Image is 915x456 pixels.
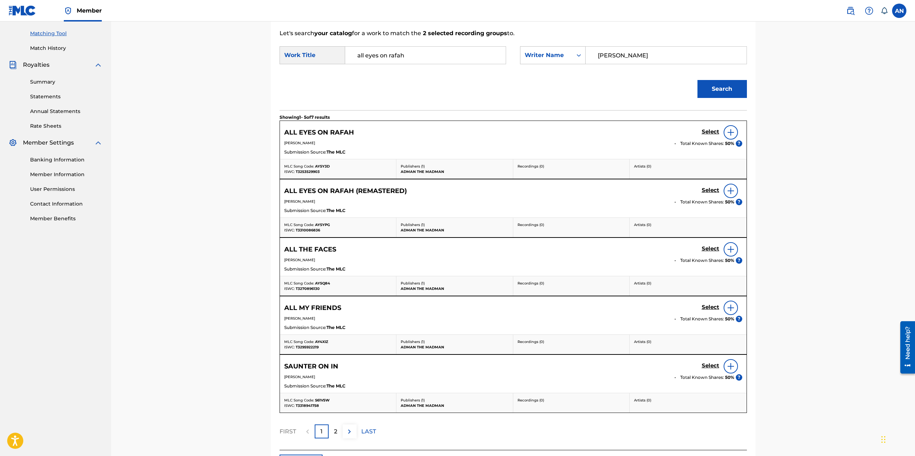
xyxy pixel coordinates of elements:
img: info [726,128,735,137]
h5: SAUNTER ON IN [284,362,338,371]
span: Total Known Shares: [680,199,725,205]
p: Artists ( 0 ) [634,222,742,227]
p: Recordings ( 0 ) [518,281,625,286]
p: Recordings ( 0 ) [518,222,625,227]
span: T3270896130 [296,286,320,291]
span: ISWC: [284,403,295,408]
span: ISWC: [284,286,295,291]
p: Artists ( 0 ) [634,339,742,344]
p: Publishers ( 1 ) [401,222,509,227]
span: ? [736,374,742,381]
span: 50 % [725,374,734,381]
img: Member Settings [9,138,17,147]
span: S61V5W [315,398,330,403]
span: AY5Y3D [315,164,330,169]
span: MLC Song Code: [284,398,314,403]
span: The MLC [327,149,345,155]
p: Artists ( 0 ) [634,281,742,286]
span: Total Known Shares: [680,257,725,264]
h5: Select [702,128,719,135]
span: AY5Q84 [315,281,330,286]
p: LAST [361,427,376,436]
span: MLC Song Code: [284,281,314,286]
img: search [846,6,855,15]
p: Recordings ( 0 ) [518,339,625,344]
h5: ALL EYES ON RAFAH (REMASTERED) [284,187,407,195]
form: Search Form [280,38,747,110]
p: 2 [334,427,337,436]
p: ADMAN THE MADMAN [401,344,509,350]
h5: ALL EYES ON RAFAH [284,128,354,137]
p: Publishers ( 1 ) [401,281,509,286]
h5: Select [702,245,719,252]
a: Annual Statements [30,108,103,115]
span: ISWC: [284,345,295,349]
span: T3253529903 [296,169,320,174]
a: Rate Sheets [30,122,103,130]
span: Submission Source: [284,207,327,214]
button: Search [697,80,747,98]
img: info [726,245,735,254]
iframe: Chat Widget [879,422,915,456]
p: FIRST [280,427,296,436]
span: [PERSON_NAME] [284,199,315,204]
div: Notifications [881,7,888,14]
span: ISWC: [284,228,295,232]
span: Member Settings [23,138,74,147]
span: The MLC [327,266,345,272]
a: Public Search [843,4,858,18]
a: Member Benefits [30,215,103,222]
p: Publishers ( 1 ) [401,339,509,344]
h5: Select [702,304,719,311]
p: ADMAN THE MADMAN [401,169,509,174]
div: Drag [881,429,886,450]
img: info [726,304,735,312]
span: ? [736,199,742,205]
h5: ALL THE FACES [284,245,336,254]
p: Recordings ( 0 ) [518,164,625,169]
span: Royalties [23,61,49,69]
img: help [865,6,873,15]
span: Submission Source: [284,383,327,389]
span: ? [736,140,742,147]
span: [PERSON_NAME] [284,316,315,321]
p: Publishers ( 1 ) [401,398,509,403]
a: Member Information [30,171,103,178]
a: Matching Tool [30,30,103,37]
span: MLC Song Code: [284,164,314,169]
h5: Select [702,362,719,369]
span: T3295922219 [296,345,319,349]
strong: 2 selected recording groups [421,30,507,37]
span: Submission Source: [284,324,327,331]
span: [PERSON_NAME] [284,375,315,379]
span: [PERSON_NAME] [284,258,315,262]
img: Top Rightsholder [64,6,72,15]
p: Artists ( 0 ) [634,164,742,169]
span: ? [736,257,742,264]
strong: your catalog [314,30,352,37]
p: ADMAN THE MADMAN [401,403,509,408]
span: Total Known Shares: [680,374,725,381]
img: MLC Logo [9,5,36,16]
p: ADMAN THE MADMAN [401,286,509,291]
img: expand [94,61,103,69]
span: Submission Source: [284,266,327,272]
span: T3318941758 [296,403,319,408]
a: Contact Information [30,200,103,208]
span: 50 % [725,316,734,322]
p: ADMAN THE MADMAN [401,227,509,233]
img: right [345,427,354,436]
iframe: Resource Center [895,318,915,376]
span: 50 % [725,140,734,147]
span: The MLC [327,383,345,389]
a: Banking Information [30,156,103,164]
span: [PERSON_NAME] [284,141,315,145]
h5: Select [702,187,719,194]
span: The MLC [327,324,345,331]
img: Royalties [9,61,17,69]
span: 50 % [725,257,734,264]
a: User Permissions [30,185,103,193]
